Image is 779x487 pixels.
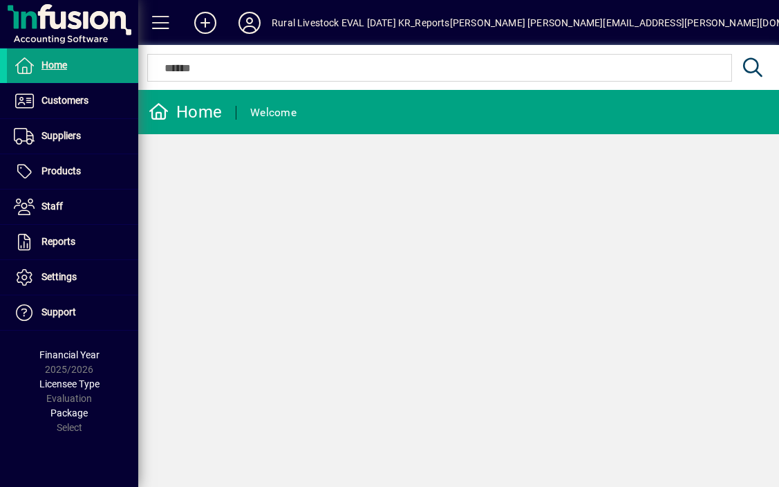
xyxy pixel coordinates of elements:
span: Suppliers [41,130,81,141]
a: Customers [7,84,138,118]
span: Customers [41,95,88,106]
span: Reports [41,236,75,247]
div: Rural Livestock EVAL [DATE] KR_Reports [272,12,450,34]
span: Support [41,306,76,318]
a: Settings [7,260,138,295]
a: Staff [7,190,138,224]
a: Suppliers [7,119,138,154]
span: Package [50,407,88,419]
span: Products [41,165,81,176]
span: Settings [41,271,77,282]
a: Products [7,154,138,189]
div: Home [149,101,222,123]
span: Financial Year [39,349,100,360]
span: Home [41,59,67,71]
span: Staff [41,201,63,212]
a: Reports [7,225,138,259]
div: Welcome [250,102,297,124]
a: Support [7,295,138,330]
button: Profile [227,10,272,35]
span: Licensee Type [39,378,100,389]
button: Add [183,10,227,35]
